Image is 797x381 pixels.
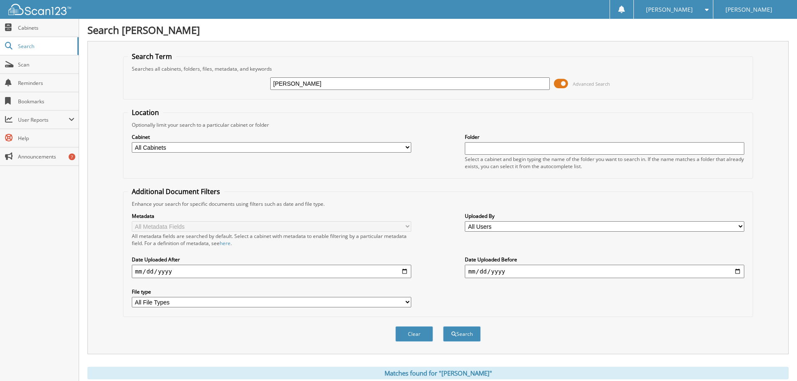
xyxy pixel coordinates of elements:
[443,326,481,342] button: Search
[69,153,75,160] div: 7
[87,23,789,37] h1: Search [PERSON_NAME]
[18,79,74,87] span: Reminders
[132,265,411,278] input: start
[465,256,744,263] label: Date Uploaded Before
[18,135,74,142] span: Help
[18,98,74,105] span: Bookmarks
[465,133,744,141] label: Folder
[646,7,693,12] span: [PERSON_NAME]
[128,65,748,72] div: Searches all cabinets, folders, files, metadata, and keywords
[128,200,748,207] div: Enhance your search for specific documents using filters such as date and file type.
[573,81,610,87] span: Advanced Search
[18,116,69,123] span: User Reports
[128,187,224,196] legend: Additional Document Filters
[18,24,74,31] span: Cabinets
[132,233,411,247] div: All metadata fields are searched by default. Select a cabinet with metadata to enable filtering b...
[465,265,744,278] input: end
[18,43,73,50] span: Search
[128,121,748,128] div: Optionally limit your search to a particular cabinet or folder
[128,52,176,61] legend: Search Term
[725,7,772,12] span: [PERSON_NAME]
[87,367,789,379] div: Matches found for "[PERSON_NAME]"
[18,61,74,68] span: Scan
[132,288,411,295] label: File type
[132,212,411,220] label: Metadata
[395,326,433,342] button: Clear
[132,256,411,263] label: Date Uploaded After
[220,240,231,247] a: here
[465,212,744,220] label: Uploaded By
[8,4,71,15] img: scan123-logo-white.svg
[128,108,163,117] legend: Location
[18,153,74,160] span: Announcements
[465,156,744,170] div: Select a cabinet and begin typing the name of the folder you want to search in. If the name match...
[132,133,411,141] label: Cabinet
